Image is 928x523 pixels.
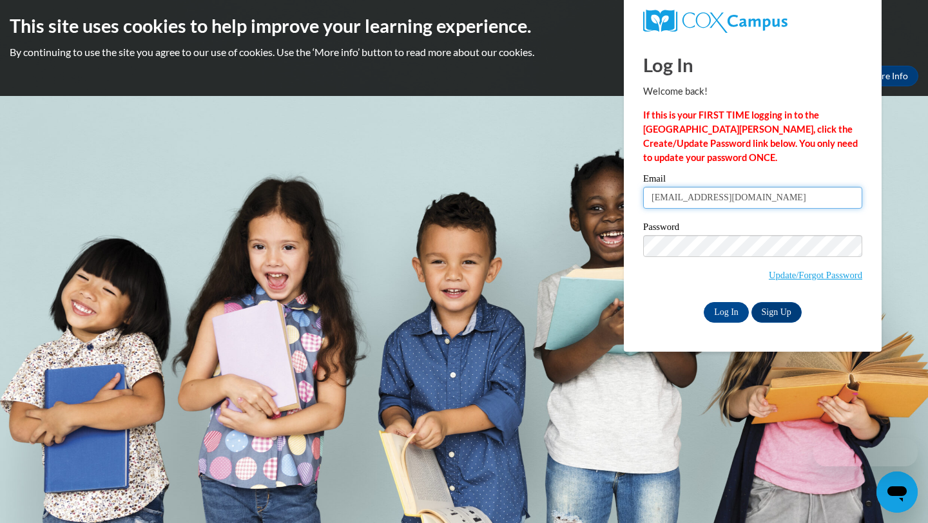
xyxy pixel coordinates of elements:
a: COX Campus [643,10,862,33]
label: Email [643,174,862,187]
a: Sign Up [751,302,802,323]
iframe: Message from company [813,438,918,466]
label: Password [643,222,862,235]
a: Update/Forgot Password [769,270,862,280]
p: By continuing to use the site you agree to our use of cookies. Use the ‘More info’ button to read... [10,45,918,59]
a: More Info [858,66,918,86]
h2: This site uses cookies to help improve your learning experience. [10,13,918,39]
img: COX Campus [643,10,788,33]
input: Log In [704,302,749,323]
p: Welcome back! [643,84,862,99]
iframe: Button to launch messaging window [876,471,918,513]
h1: Log In [643,52,862,78]
strong: If this is your FIRST TIME logging in to the [GEOGRAPHIC_DATA][PERSON_NAME], click the Create/Upd... [643,109,858,163]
